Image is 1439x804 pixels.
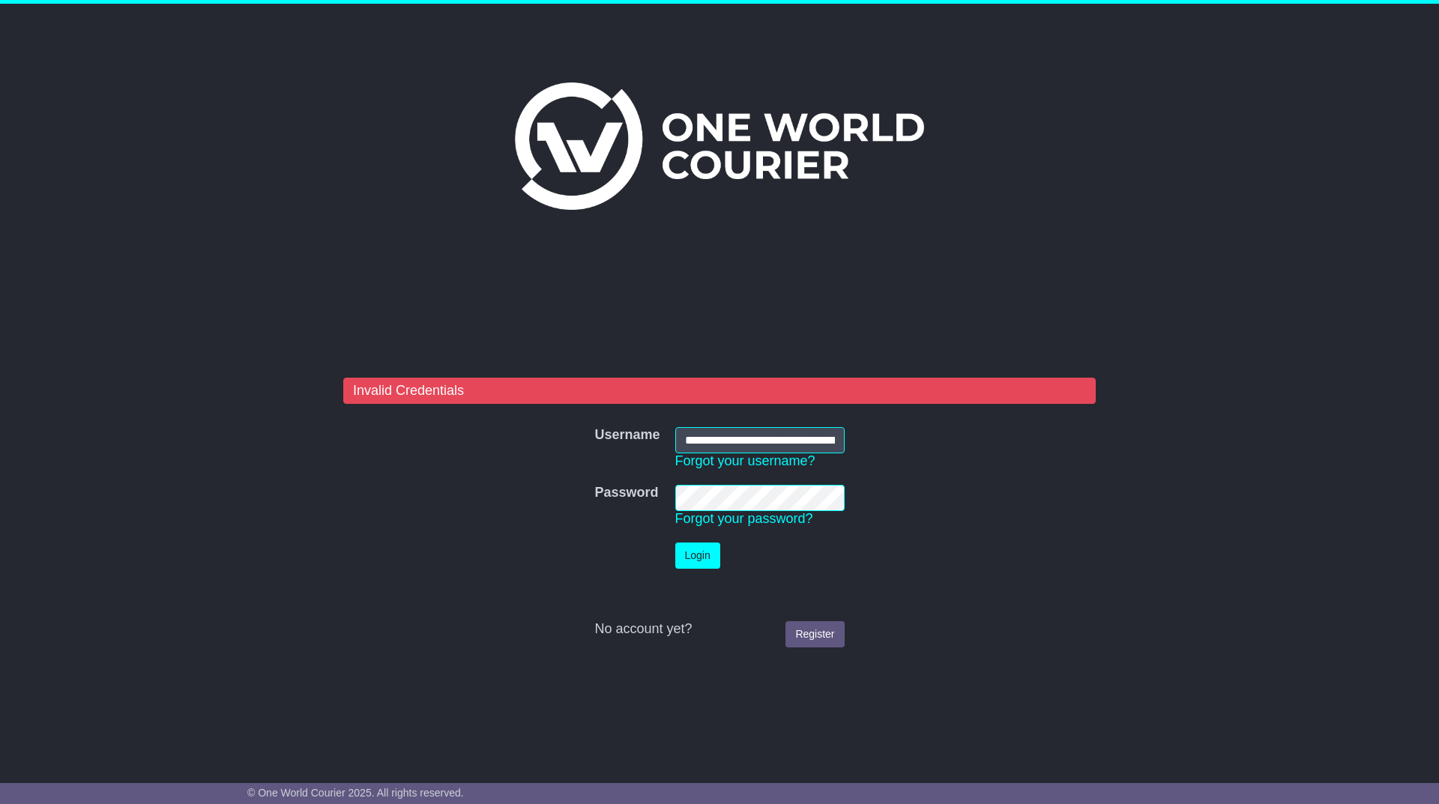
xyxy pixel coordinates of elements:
img: One World [515,82,924,210]
a: Forgot your username? [675,453,815,468]
a: Forgot your password? [675,511,813,526]
a: Register [785,621,844,647]
span: © One World Courier 2025. All rights reserved. [247,787,464,799]
label: Username [594,427,660,444]
div: Invalid Credentials [343,378,1096,405]
label: Password [594,485,658,501]
button: Login [675,542,720,569]
div: No account yet? [594,621,844,638]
